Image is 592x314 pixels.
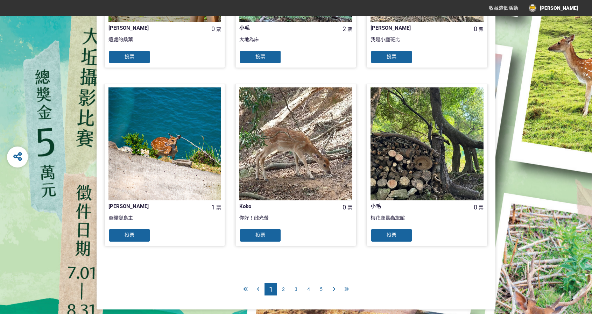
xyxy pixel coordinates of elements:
span: 投票 [387,54,396,59]
div: 大地為床 [239,36,352,50]
div: [PERSON_NAME] [108,24,199,32]
div: 梅花鹿昆蟲旅館 [371,214,484,228]
span: 0 [211,25,215,33]
span: 0 [474,204,477,211]
a: Koko0票你好！雌光螢投票 [235,84,356,246]
span: 票 [216,205,221,210]
span: 投票 [125,54,134,59]
span: 投票 [255,54,265,59]
span: 票 [479,27,484,32]
div: 小毛 [371,202,461,210]
span: 3 [295,286,297,292]
span: 收藏這個活動 [489,5,518,11]
a: 小毛0票梅花鹿昆蟲旅館投票 [367,84,487,246]
span: 票 [347,27,352,32]
a: [PERSON_NAME]1票軍糧變島主投票 [105,84,225,246]
span: 票 [347,205,352,210]
span: 投票 [125,232,134,238]
div: 軍糧變島主 [108,214,221,228]
span: 投票 [387,232,396,238]
div: 我是小鹿班比 [371,36,484,50]
div: 你好！雌光螢 [239,214,352,228]
span: 1 [211,204,215,211]
div: Koko [239,202,330,210]
div: [PERSON_NAME] [108,202,199,210]
span: 0 [343,204,346,211]
span: 2 [343,25,346,33]
span: 1 [269,285,273,293]
span: 投票 [255,232,265,238]
span: 2 [282,286,285,292]
div: 遠處的桑葉 [108,36,221,50]
div: [PERSON_NAME] [371,24,461,32]
span: 票 [479,205,484,210]
span: 票 [216,27,221,32]
span: 0 [474,25,477,33]
div: 小毛 [239,24,330,32]
span: 5 [320,286,323,292]
span: 4 [307,286,310,292]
